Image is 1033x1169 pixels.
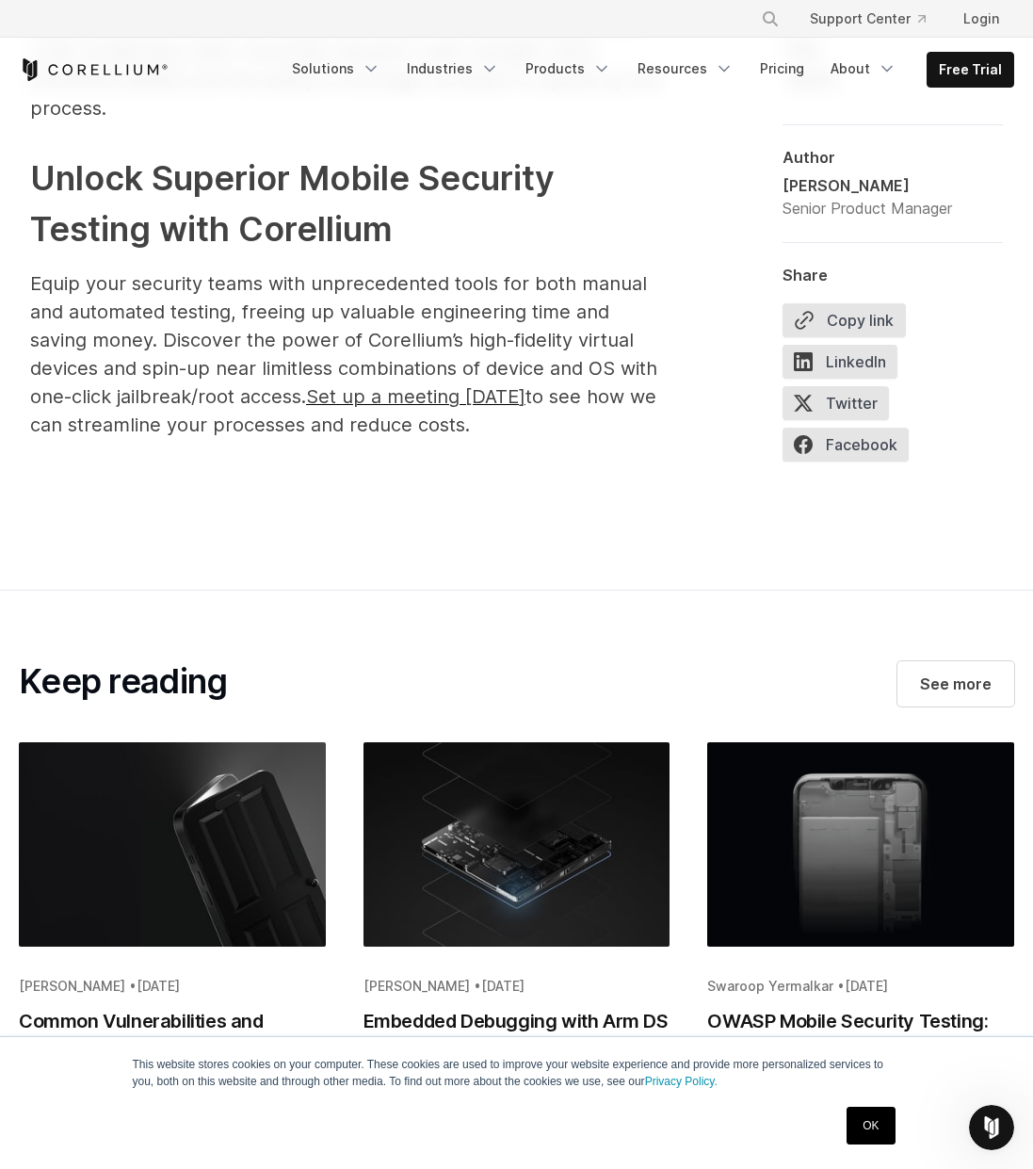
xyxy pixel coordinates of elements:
[137,978,180,994] span: [DATE]
[783,428,909,462] span: Facebook
[819,52,908,86] a: About
[969,1105,1014,1150] iframe: Intercom live chat
[19,742,326,987] img: Common Vulnerabilities and Exposures Examples in Mobile Application Testing
[920,673,992,695] span: See more
[928,53,1013,87] a: Free Trial
[19,1007,326,1092] h2: Common Vulnerabilities and Exposures Examples in Mobile Application Testing
[481,978,525,994] span: [DATE]
[514,52,622,86] a: Products
[707,742,1014,947] img: OWASP Mobile Security Testing: How Virtual Devices Catch What Top 10 Checks Miss
[30,153,669,254] h2: Unlock Superior Mobile Security Testing with Corellium
[395,52,510,86] a: Industries
[753,2,787,36] button: Search
[645,1075,718,1088] a: Privacy Policy.
[19,58,169,81] a: Corellium Home
[783,303,906,337] button: Copy link
[19,977,326,996] div: [PERSON_NAME] •
[847,1107,895,1145] a: OK
[783,386,900,428] a: Twitter
[363,977,670,996] div: [PERSON_NAME] •
[783,386,889,420] span: Twitter
[845,978,888,994] span: [DATE]
[749,52,815,86] a: Pricing
[133,1056,901,1090] p: This website stores cookies on your computer. These cookies are used to improve your website expe...
[626,52,745,86] a: Resources
[281,52,392,86] a: Solutions
[707,1007,1014,1092] h2: OWASP Mobile Security Testing: How Virtual Devices Catch What Top 10 Checks Miss
[783,345,897,379] span: LinkedIn
[783,266,1003,284] div: Share
[281,52,1014,88] div: Navigation Menu
[783,148,1003,167] div: Author
[795,2,941,36] a: Support Center
[783,197,952,219] div: Senior Product Manager
[707,977,1014,996] div: Swaroop Yermalkar •
[363,742,670,947] img: Embedded Debugging with Arm DS IDE: Secure Tools & Techniques for App Developers
[19,661,227,703] h2: Keep reading
[30,272,657,436] span: Equip your security teams with unprecedented tools for both manual and automated testing, freeing...
[363,1007,670,1092] h2: Embedded Debugging with Arm DS IDE: Secure Tools & Techniques for App Developers
[783,428,920,469] a: Facebook
[738,2,1014,36] div: Navigation Menu
[783,345,909,386] a: LinkedIn
[948,2,1014,36] a: Login
[897,661,1014,706] a: See more
[306,393,525,406] a: Set up a meeting [DATE]
[306,385,525,408] span: Set up a meeting [DATE]
[783,174,952,197] div: [PERSON_NAME]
